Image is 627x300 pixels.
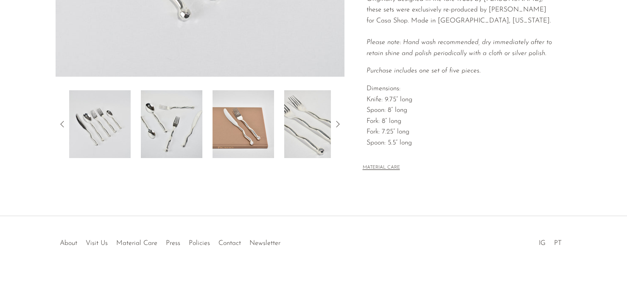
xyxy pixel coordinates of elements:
[363,165,400,171] button: MATERIAL CARE
[56,233,285,249] ul: Quick links
[69,90,131,158] img: Silver Sphere 5-Piece Flatware Set
[141,90,202,158] img: Silver Sphere 5-Piece Flatware Set
[535,233,566,249] ul: Social Medias
[554,240,562,247] a: PT
[86,240,108,247] a: Visit Us
[60,240,77,247] a: About
[189,240,210,247] a: Policies
[218,240,241,247] a: Contact
[116,240,157,247] a: Material Care
[539,240,546,247] a: IG
[213,90,274,158] img: Silver Sphere 5-Piece Flatware Set
[284,90,346,158] img: Silver Sphere 5-Piece Flatware Set
[367,67,481,74] i: Purchase includes one set of five pieces.
[367,39,552,57] em: Please note: Hand wash recommended, dry immediately after to retain shine and polish periodically...
[166,240,180,247] a: Press
[367,83,554,149] p: Dimensions: Knife: 9.75” long Spoon: 8” long Fork: 8” long Fork: 7.25” long Spoon: 5.5” long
